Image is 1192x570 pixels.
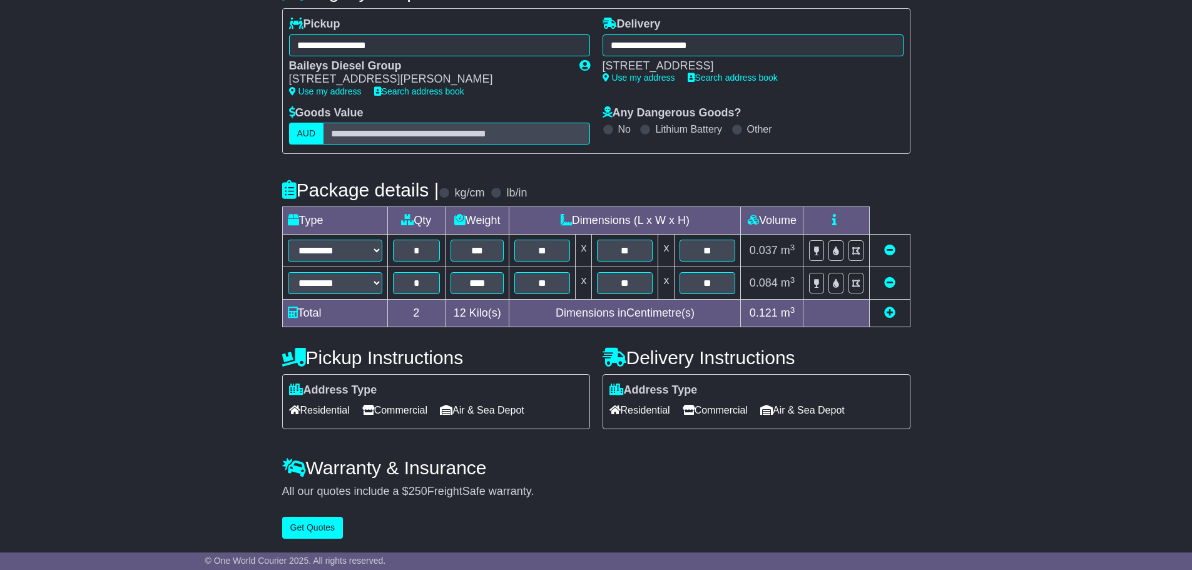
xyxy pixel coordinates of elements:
a: Search address book [374,86,464,96]
label: Goods Value [289,106,364,120]
sup: 3 [790,243,795,252]
span: 0.037 [750,244,778,257]
td: x [576,267,592,300]
span: Commercial [362,400,427,420]
div: Baileys Diesel Group [289,59,567,73]
h4: Pickup Instructions [282,347,590,368]
h4: Warranty & Insurance [282,457,910,478]
label: Pickup [289,18,340,31]
td: Qty [387,207,445,235]
span: Residential [609,400,670,420]
h4: Package details | [282,180,439,200]
td: Total [282,300,387,327]
label: Lithium Battery [655,123,722,135]
td: Kilo(s) [445,300,509,327]
a: Add new item [884,307,895,319]
sup: 3 [790,305,795,315]
td: Dimensions (L x W x H) [509,207,741,235]
div: [STREET_ADDRESS] [603,59,891,73]
a: Use my address [603,73,675,83]
span: m [781,307,795,319]
label: Delivery [603,18,661,31]
h4: Delivery Instructions [603,347,910,368]
a: Use my address [289,86,362,96]
div: [STREET_ADDRESS][PERSON_NAME] [289,73,567,86]
label: No [618,123,631,135]
span: © One World Courier 2025. All rights reserved. [205,556,386,566]
span: 12 [454,307,466,319]
span: Air & Sea Depot [760,400,845,420]
label: AUD [289,123,324,145]
span: 0.084 [750,277,778,289]
label: Other [747,123,772,135]
button: Get Quotes [282,517,344,539]
td: x [658,267,675,300]
label: lb/in [506,186,527,200]
span: Air & Sea Depot [440,400,524,420]
td: 2 [387,300,445,327]
span: m [781,244,795,257]
label: Address Type [289,384,377,397]
td: x [576,235,592,267]
td: Weight [445,207,509,235]
td: Type [282,207,387,235]
span: Commercial [683,400,748,420]
label: Any Dangerous Goods? [603,106,741,120]
a: Remove this item [884,244,895,257]
td: Volume [741,207,803,235]
span: Residential [289,400,350,420]
sup: 3 [790,275,795,285]
div: All our quotes include a $ FreightSafe warranty. [282,485,910,499]
label: kg/cm [454,186,484,200]
a: Search address book [688,73,778,83]
span: 250 [409,485,427,497]
td: Dimensions in Centimetre(s) [509,300,741,327]
span: 0.121 [750,307,778,319]
a: Remove this item [884,277,895,289]
span: m [781,277,795,289]
td: x [658,235,675,267]
label: Address Type [609,384,698,397]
